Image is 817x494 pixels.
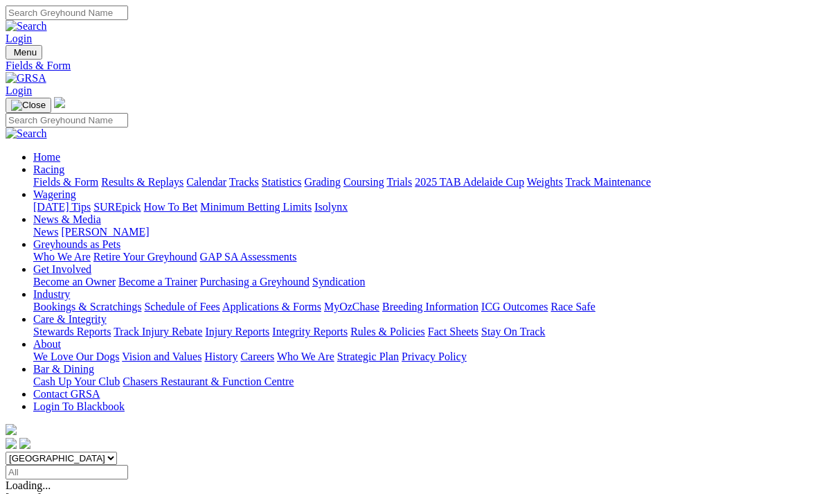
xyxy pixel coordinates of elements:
a: Calendar [186,176,226,188]
a: News [33,226,58,238]
a: MyOzChase [324,301,379,312]
a: Race Safe [550,301,595,312]
a: Track Injury Rebate [114,326,202,337]
a: Integrity Reports [272,326,348,337]
a: Bar & Dining [33,363,94,375]
a: Contact GRSA [33,388,100,400]
img: Close [11,100,46,111]
a: Minimum Betting Limits [200,201,312,213]
a: Fields & Form [33,176,98,188]
a: Strategic Plan [337,351,399,362]
a: Become an Owner [33,276,116,288]
img: twitter.svg [19,438,30,449]
a: Greyhounds as Pets [33,238,120,250]
a: Coursing [343,176,384,188]
a: Fields & Form [6,60,811,72]
a: Tracks [229,176,259,188]
input: Search [6,113,128,127]
a: Schedule of Fees [144,301,219,312]
a: Grading [305,176,341,188]
a: Who We Are [277,351,334,362]
div: Get Involved [33,276,811,288]
img: logo-grsa-white.png [6,424,17,435]
a: Retire Your Greyhound [93,251,197,263]
a: Cash Up Your Club [33,376,120,387]
a: Rules & Policies [350,326,425,337]
a: Weights [527,176,563,188]
button: Toggle navigation [6,45,42,60]
a: 2025 TAB Adelaide Cup [415,176,524,188]
img: logo-grsa-white.png [54,97,65,108]
a: Chasers Restaurant & Function Centre [123,376,294,387]
div: Industry [33,301,811,313]
a: Careers [240,351,274,362]
div: About [33,351,811,363]
a: History [204,351,237,362]
span: Loading... [6,479,51,491]
a: Privacy Policy [402,351,467,362]
div: Care & Integrity [33,326,811,338]
input: Select date [6,465,128,479]
a: Login [6,33,32,44]
a: Purchasing a Greyhound [200,276,309,288]
a: Fact Sheets [428,326,478,337]
a: About [33,338,61,350]
a: ICG Outcomes [481,301,548,312]
a: News & Media [33,213,101,225]
button: Toggle navigation [6,98,51,113]
a: How To Bet [144,201,198,213]
img: GRSA [6,72,46,85]
a: Care & Integrity [33,313,107,325]
a: Login To Blackbook [33,400,125,412]
a: Industry [33,288,70,300]
a: Get Involved [33,263,91,275]
a: Breeding Information [382,301,478,312]
a: Stewards Reports [33,326,111,337]
a: Vision and Values [122,351,201,362]
img: facebook.svg [6,438,17,449]
a: SUREpick [93,201,141,213]
div: Wagering [33,201,811,213]
div: News & Media [33,226,811,238]
a: Wagering [33,188,76,200]
img: Search [6,127,47,140]
a: Home [33,151,60,163]
a: Isolynx [314,201,348,213]
span: Menu [14,47,37,58]
div: Greyhounds as Pets [33,251,811,263]
a: Racing [33,164,64,175]
a: Bookings & Scratchings [33,301,141,312]
a: Stay On Track [481,326,545,337]
a: [PERSON_NAME] [61,226,149,238]
div: Racing [33,176,811,188]
a: Become a Trainer [118,276,197,288]
a: Injury Reports [205,326,269,337]
a: GAP SA Assessments [200,251,297,263]
input: Search [6,6,128,20]
div: Bar & Dining [33,376,811,388]
img: Search [6,20,47,33]
a: Trials [386,176,412,188]
a: We Love Our Dogs [33,351,119,362]
a: [DATE] Tips [33,201,91,213]
a: Applications & Forms [222,301,321,312]
a: Statistics [262,176,302,188]
a: Track Maintenance [566,176,651,188]
a: Syndication [312,276,365,288]
a: Who We Are [33,251,91,263]
a: Results & Replays [101,176,183,188]
a: Login [6,85,32,96]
